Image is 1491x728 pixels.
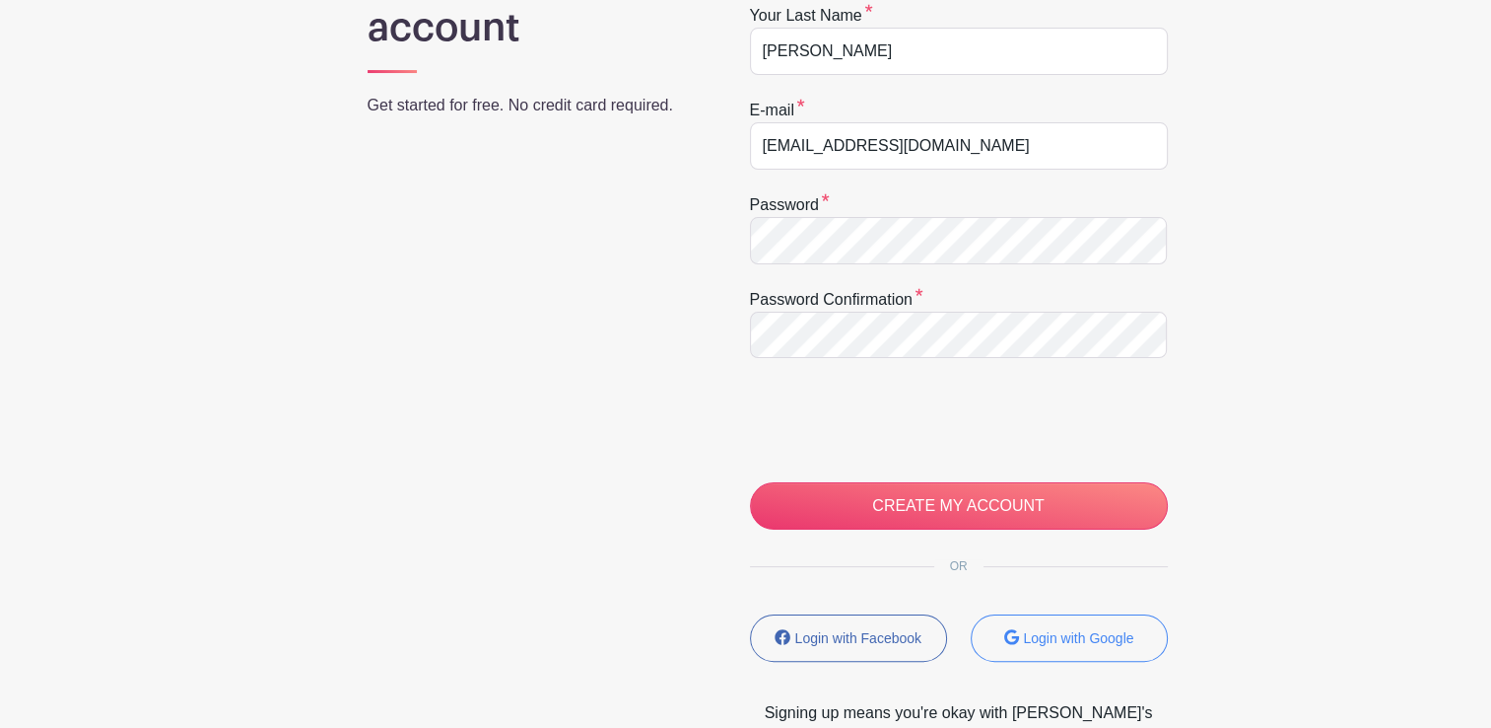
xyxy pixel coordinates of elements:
button: Login with Facebook [750,615,947,662]
label: E-mail [750,99,805,122]
span: Signing up means you're okay with [PERSON_NAME]'s [738,701,1180,725]
button: Login with Google [971,615,1168,662]
iframe: reCAPTCHA [750,382,1050,459]
p: Get started for free. No credit card required. [368,94,699,117]
input: e.g. Smith [750,28,1168,75]
label: Password [750,193,830,217]
small: Login with Google [1023,630,1133,646]
small: Login with Facebook [795,630,921,646]
input: e.g. julie@eventco.com [750,122,1168,170]
label: Password confirmation [750,288,923,312]
span: OR [934,559,983,573]
input: CREATE MY ACCOUNT [750,482,1168,530]
label: Your last name [750,4,873,28]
